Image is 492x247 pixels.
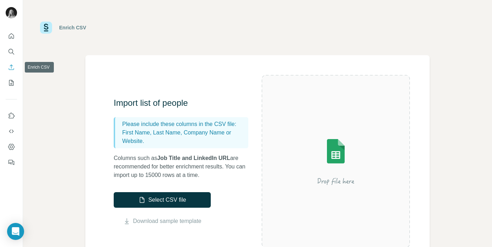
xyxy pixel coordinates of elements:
img: Surfe Logo [40,22,52,34]
button: Select CSV file [114,192,211,208]
div: Open Intercom Messenger [7,223,24,240]
button: Download sample template [114,217,211,225]
span: Job Title and LinkedIn URL [157,155,230,161]
a: Download sample template [133,217,202,225]
p: Columns such as are recommended for better enrichment results. You can import up to 15000 rows at... [114,154,255,179]
button: Feedback [6,156,17,169]
img: Surfe Illustration - Drop file here or select below [272,119,400,204]
button: Dashboard [6,140,17,153]
button: Use Surfe on LinkedIn [6,109,17,122]
button: Search [6,45,17,58]
p: First Name, Last Name, Company Name or Website. [122,128,245,145]
button: Quick start [6,30,17,42]
button: My lists [6,76,17,89]
button: Use Surfe API [6,125,17,138]
div: Enrich CSV [59,24,86,31]
button: Enrich CSV [6,61,17,74]
h3: Import list of people [114,97,255,109]
img: Avatar [6,7,17,18]
p: Please include these columns in the CSV file: [122,120,245,128]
